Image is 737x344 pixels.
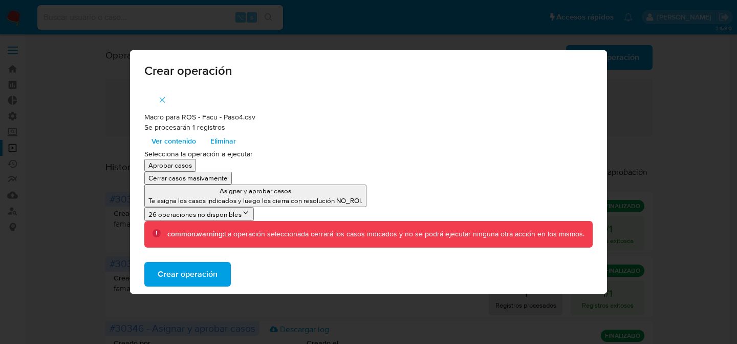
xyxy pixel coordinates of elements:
[203,133,243,149] button: Eliminar
[210,134,236,148] span: Eliminar
[144,207,254,221] button: 26 operaciones no disponibles
[144,133,203,149] button: Ver contenido
[144,172,232,185] button: Cerrar casos masivamente
[148,186,362,196] p: Asignar y aprobar casos
[151,134,196,148] span: Ver contenido
[167,229,224,239] b: common.warning:
[148,173,228,183] p: Cerrar casos masivamente
[144,65,593,77] span: Crear operación
[144,123,593,133] p: Se procesarán 1 registros
[144,185,366,207] button: Asignar y aprobar casosTe asigna los casos indicados y luego los cierra con resolución NO_ROI.
[144,149,593,159] p: Selecciona la operación a ejecutar
[144,159,196,172] button: Aprobar casos
[144,262,231,287] button: Crear operación
[148,196,362,206] p: Te asigna los casos indicados y luego los cierra con resolución NO_ROI.
[167,229,584,239] div: La operación seleccionada cerrará los casos indicados y no se podrá ejecutar ninguna otra acción ...
[158,263,218,286] span: Crear operación
[144,112,593,123] p: Macro para ROS - Facu - Paso4.csv
[148,160,192,170] p: Aprobar casos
